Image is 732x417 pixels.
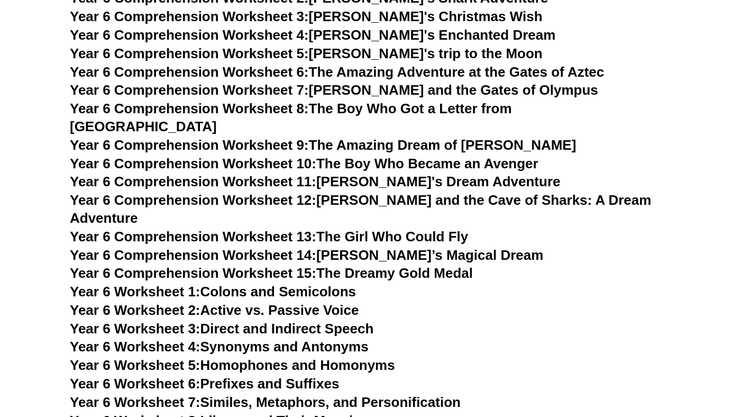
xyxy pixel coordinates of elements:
a: Year 6 Comprehension Worksheet 6:The Amazing Adventure at the Gates of Aztec [70,64,604,80]
a: Year 6 Comprehension Worksheet 8:The Boy Who Got a Letter from [GEOGRAPHIC_DATA] [70,101,512,134]
span: Year 6 Comprehension Worksheet 3: [70,8,309,24]
span: Year 6 Comprehension Worksheet 9: [70,137,309,153]
a: Year 6 Worksheet 4:Synonyms and Antonyms [70,339,369,355]
span: Year 6 Comprehension Worksheet 13: [70,229,316,244]
a: Year 6 Comprehension Worksheet 3:[PERSON_NAME]'s Christmas Wish [70,8,543,24]
span: Year 6 Worksheet 3: [70,321,200,337]
span: Year 6 Comprehension Worksheet 14: [70,247,316,263]
a: Year 6 Comprehension Worksheet 10:The Boy Who Became an Avenger [70,156,538,171]
span: Year 6 Comprehension Worksheet 12: [70,192,316,208]
a: Year 6 Comprehension Worksheet 14:[PERSON_NAME]’s Magical Dream [70,247,543,263]
span: Year 6 Worksheet 2: [70,302,200,318]
a: Year 6 Comprehension Worksheet 4:[PERSON_NAME]'s Enchanted Dream [70,27,555,43]
span: Year 6 Comprehension Worksheet 6: [70,64,309,80]
a: Year 6 Comprehension Worksheet 11:[PERSON_NAME]'s Dream Adventure [70,174,560,189]
a: Year 6 Worksheet 5:Homophones and Homonyms [70,357,395,373]
a: Year 6 Worksheet 3:Direct and Indirect Speech [70,321,373,337]
span: Year 6 Worksheet 4: [70,339,200,355]
a: Year 6 Worksheet 7:Similes, Metaphors, and Personification [70,394,461,410]
a: Year 6 Worksheet 6:Prefixes and Suffixes [70,376,339,392]
span: Year 6 Worksheet 6: [70,376,200,392]
a: Year 6 Comprehension Worksheet 7:[PERSON_NAME] and the Gates of Olympus [70,82,598,98]
a: Year 6 Comprehension Worksheet 9:The Amazing Dream of [PERSON_NAME] [70,137,576,153]
span: Year 6 Worksheet 7: [70,394,200,410]
a: Year 6 Comprehension Worksheet 15:The Dreamy Gold Medal [70,265,473,281]
a: Year 6 Comprehension Worksheet 12:[PERSON_NAME] and the Cave of Sharks: A Dream Adventure [70,192,651,226]
span: Year 6 Worksheet 1: [70,284,200,300]
span: Year 6 Comprehension Worksheet 8: [70,101,309,116]
span: Year 6 Comprehension Worksheet 11: [70,174,316,189]
span: Year 6 Worksheet 5: [70,357,200,373]
iframe: Chat Widget [551,297,732,417]
a: Year 6 Worksheet 1:Colons and Semicolons [70,284,356,300]
span: Year 6 Comprehension Worksheet 10: [70,156,316,171]
span: Year 6 Comprehension Worksheet 4: [70,27,309,43]
span: Year 6 Comprehension Worksheet 7: [70,82,309,98]
span: Year 6 Comprehension Worksheet 5: [70,46,309,61]
a: Year 6 Comprehension Worksheet 13:The Girl Who Could Fly [70,229,468,244]
a: Year 6 Comprehension Worksheet 5:[PERSON_NAME]'s trip to the Moon [70,46,543,61]
span: Year 6 Comprehension Worksheet 15: [70,265,316,281]
a: Year 6 Worksheet 2:Active vs. Passive Voice [70,302,359,318]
